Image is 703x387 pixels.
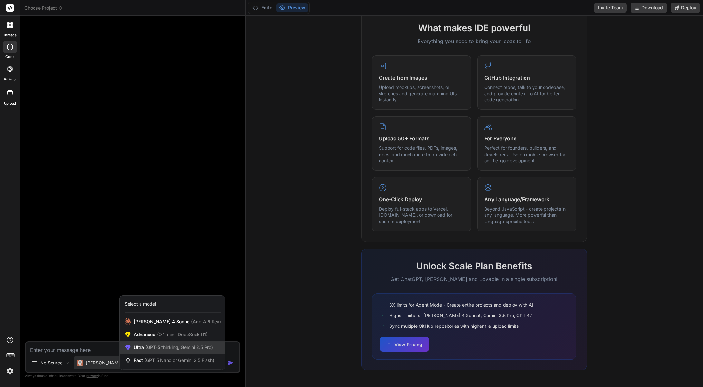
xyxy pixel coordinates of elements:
span: Fast [134,357,214,363]
span: (GPT 5 Nano or Gemini 2.5 Flash) [144,357,214,363]
span: (Add API Key) [191,319,221,324]
label: code [5,54,14,60]
img: settings [5,366,15,377]
span: (GPT-5 thinking, Gemini 2.5 Pro) [144,345,213,350]
label: threads [3,33,17,38]
label: Upload [4,101,16,106]
span: Ultra [134,344,213,351]
span: Advanced [134,331,207,338]
span: [PERSON_NAME] 4 Sonnet [134,318,221,325]
div: Select a model [125,301,156,307]
label: GitHub [4,77,16,82]
span: (O4-mini, DeepSeek R1) [156,332,207,337]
